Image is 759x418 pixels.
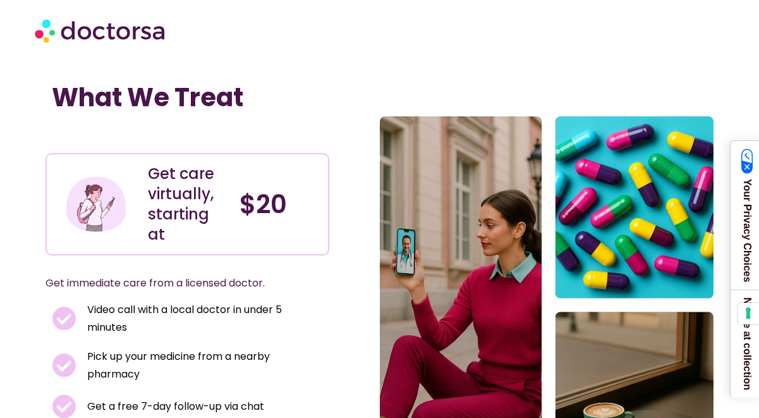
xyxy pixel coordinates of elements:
[84,398,264,415] span: Get a free 7-day follow-up via chat
[64,173,128,236] img: Illustration depicting a young woman in a casual outfit, engaged with her smartphone. She has a p...
[738,303,759,324] button: Your consent preferences for tracking technologies
[46,274,299,292] p: Get immediate care from a licensed doctor.
[84,301,324,336] span: Video call with a local doctor in under 5 minutes
[52,82,323,113] h1: What We Treat
[84,348,324,383] span: Pick up your medicine from a nearby pharmacy
[240,189,319,219] h4: $20
[52,125,241,140] iframe: Customer reviews powered by Trustpilot
[148,164,227,245] div: Get care virtually, starting at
